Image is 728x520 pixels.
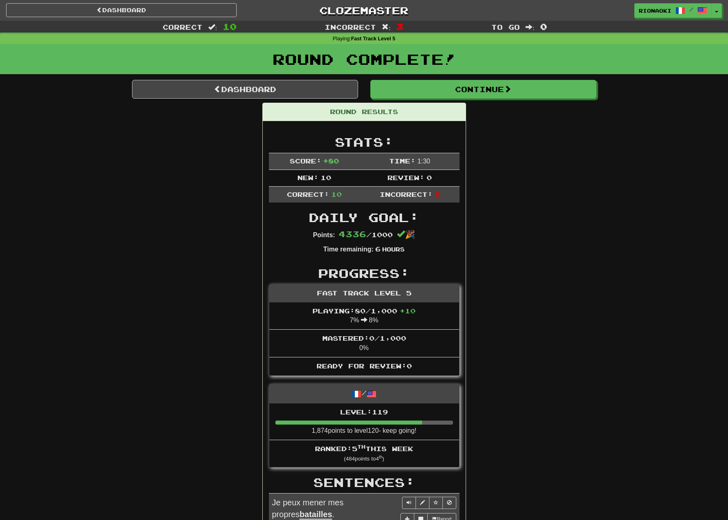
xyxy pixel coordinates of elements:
span: Level: 119 [340,408,388,416]
span: Score: [290,157,321,165]
a: Dashboard [132,80,358,99]
span: 3 [434,190,440,198]
span: / 1000 [339,231,393,238]
span: 0 [540,22,547,31]
button: Toggle favorite [429,497,443,509]
span: Incorrect [325,23,376,31]
sup: th [379,455,383,459]
span: Incorrect: [380,190,433,198]
span: + 80 [323,157,339,165]
span: rionaoki [639,7,671,14]
li: 1,874 points to level 120 - keep going! [269,403,459,440]
span: 10 [223,22,237,31]
span: New: [297,174,319,181]
span: Ready for Review: 0 [317,362,412,370]
span: 1 : 30 [418,158,430,165]
strong: Fast Track Level 5 [351,36,396,42]
span: Correct [163,23,202,31]
span: / [689,7,693,12]
span: Review: [387,174,424,181]
span: : [208,24,217,31]
strong: Points: [313,231,335,238]
span: 6 [375,245,380,253]
div: / [269,384,459,403]
span: 3 [396,22,403,31]
h1: Round Complete! [3,51,725,67]
span: Mastered: 0 / 1,000 [322,334,406,342]
span: 4336 [339,229,366,239]
u: batailles [299,510,332,520]
h2: Daily Goal: [269,211,460,224]
span: : [382,24,391,31]
li: 7% 8% [269,302,459,330]
span: To go [491,23,520,31]
span: + 10 [400,307,416,315]
div: Fast Track Level 5 [269,284,459,302]
small: Hours [382,246,405,253]
div: Round Results [263,103,466,121]
h2: Sentences: [269,476,460,489]
span: 10 [331,190,342,198]
button: Edit sentence [416,497,429,509]
span: Playing: 80 / 1,000 [312,307,416,315]
a: rionaoki / [634,3,712,18]
span: 10 [321,174,331,181]
span: Time: [389,157,416,165]
button: Continue [370,80,596,99]
small: ( 484 points to 4 ) [344,456,384,462]
h2: Stats: [269,135,460,149]
h2: Progress: [269,267,460,280]
button: Toggle ignore [442,497,456,509]
span: Je peux mener mes propres . [272,498,344,520]
a: Clozemaster [249,3,479,18]
li: 0% [269,329,459,357]
span: Correct: [287,190,329,198]
sup: th [357,444,365,449]
span: 🎉 [397,230,415,239]
button: Play sentence audio [402,497,416,509]
span: 0 [427,174,432,181]
div: Sentence controls [402,497,456,509]
strong: Time remaining: [323,246,374,253]
span: : [526,24,534,31]
a: Dashboard [6,3,237,17]
span: Ranked: 5 this week [315,445,413,452]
